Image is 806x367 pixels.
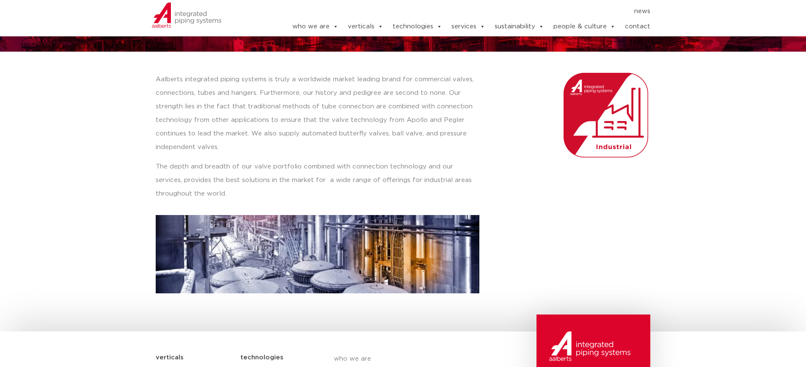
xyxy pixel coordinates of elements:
a: technologies [393,18,442,35]
a: who we are [292,18,338,35]
a: news [634,5,650,18]
h5: verticals [156,351,184,364]
a: services [451,18,485,35]
p: Aalberts integrated piping systems is truly a worldwide market leading brand for commercial valve... [156,73,479,154]
p: The depth and breadth of our valve portfolio combined with connection technology and our services... [156,160,479,201]
a: people & culture [553,18,616,35]
a: verticals [348,18,383,35]
h5: technologies [240,351,283,364]
a: sustainability [495,18,544,35]
a: contact [625,18,650,35]
nav: Menu [267,5,651,18]
img: Aalberts_IPS_icon_industrial_rgb [564,73,648,157]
